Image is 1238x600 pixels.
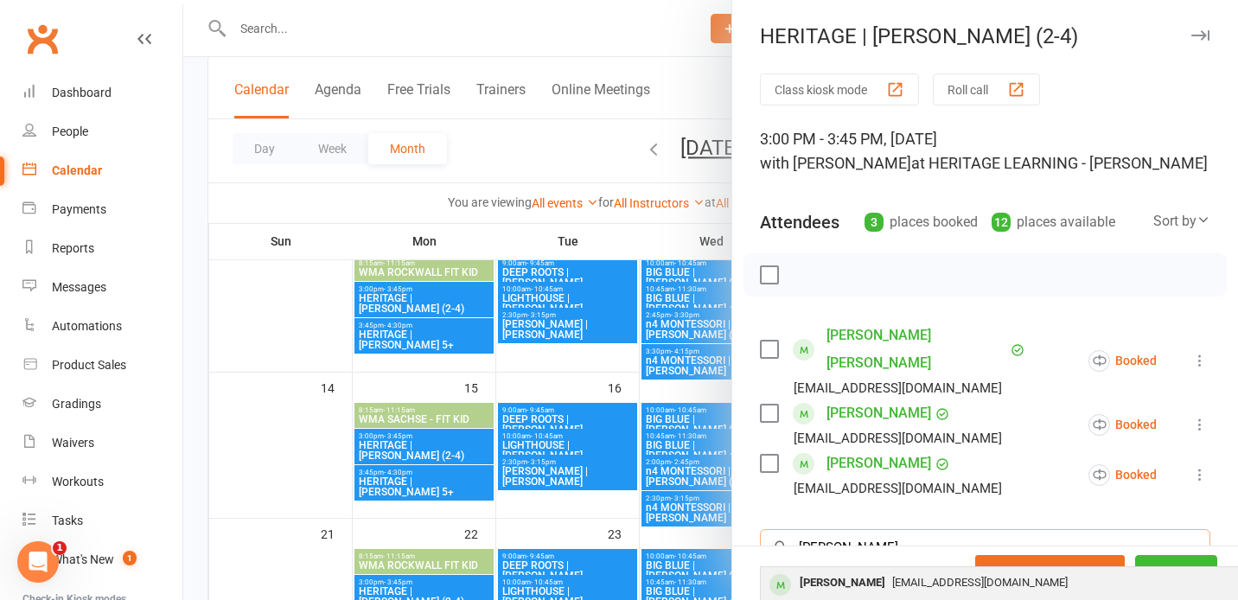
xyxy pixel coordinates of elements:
[865,213,884,232] div: 3
[22,268,182,307] a: Messages
[52,202,106,216] div: Payments
[52,86,112,99] div: Dashboard
[794,477,1002,500] div: [EMAIL_ADDRESS][DOMAIN_NAME]
[123,551,137,565] span: 1
[22,229,182,268] a: Reports
[826,399,931,427] a: [PERSON_NAME]
[826,322,1006,377] a: [PERSON_NAME] [PERSON_NAME]
[22,385,182,424] a: Gradings
[1088,350,1157,372] div: Booked
[826,450,931,477] a: [PERSON_NAME]
[22,424,182,463] a: Waivers
[52,514,83,527] div: Tasks
[22,463,182,501] a: Workouts
[22,190,182,229] a: Payments
[794,427,1002,450] div: [EMAIL_ADDRESS][DOMAIN_NAME]
[760,73,919,105] button: Class kiosk mode
[52,552,114,566] div: What's New
[1088,464,1157,486] div: Booked
[1153,210,1210,233] div: Sort by
[760,154,911,172] span: with [PERSON_NAME]
[933,73,1040,105] button: Roll call
[53,541,67,555] span: 1
[21,17,64,61] a: Clubworx
[22,346,182,385] a: Product Sales
[52,241,94,255] div: Reports
[892,576,1068,589] span: [EMAIL_ADDRESS][DOMAIN_NAME]
[760,127,1210,176] div: 3:00 PM - 3:45 PM, [DATE]
[1135,555,1217,591] button: View
[975,555,1125,591] button: Bulk add attendees
[52,124,88,138] div: People
[22,501,182,540] a: Tasks
[760,210,839,234] div: Attendees
[793,571,892,596] div: [PERSON_NAME]
[992,213,1011,232] div: 12
[992,210,1115,234] div: places available
[911,154,1208,172] span: at HERITAGE LEARNING - [PERSON_NAME]
[52,397,101,411] div: Gradings
[1088,414,1157,436] div: Booked
[52,436,94,450] div: Waivers
[17,541,59,583] iframe: Intercom live chat
[732,24,1238,48] div: HERITAGE | [PERSON_NAME] (2-4)
[22,151,182,190] a: Calendar
[760,529,1210,565] input: Search to add attendees
[22,540,182,579] a: What's New1
[865,210,978,234] div: places booked
[52,475,104,488] div: Workouts
[52,319,122,333] div: Automations
[22,112,182,151] a: People
[52,358,126,372] div: Product Sales
[52,280,106,294] div: Messages
[22,307,182,346] a: Automations
[794,377,1002,399] div: [EMAIL_ADDRESS][DOMAIN_NAME]
[22,73,182,112] a: Dashboard
[769,574,791,596] div: member
[52,163,102,177] div: Calendar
